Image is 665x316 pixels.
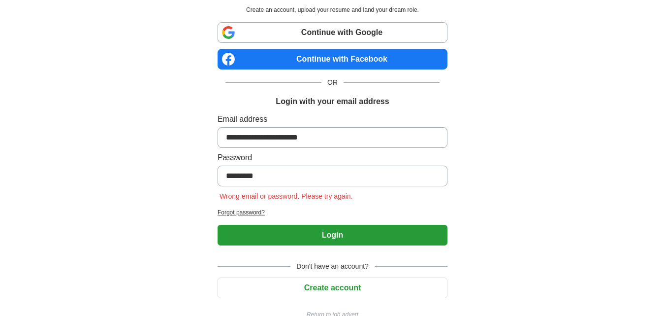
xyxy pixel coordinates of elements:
[290,261,375,272] span: Don't have an account?
[218,22,447,43] a: Continue with Google
[276,96,389,107] h1: Login with your email address
[218,225,447,246] button: Login
[218,278,447,298] button: Create account
[218,283,447,292] a: Create account
[220,5,445,14] p: Create an account, upload your resume and land your dream role.
[218,152,447,164] label: Password
[218,49,447,70] a: Continue with Facebook
[218,192,355,200] span: Wrong email or password. Please try again.
[218,208,447,217] a: Forgot password?
[218,113,447,125] label: Email address
[321,77,344,88] span: OR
